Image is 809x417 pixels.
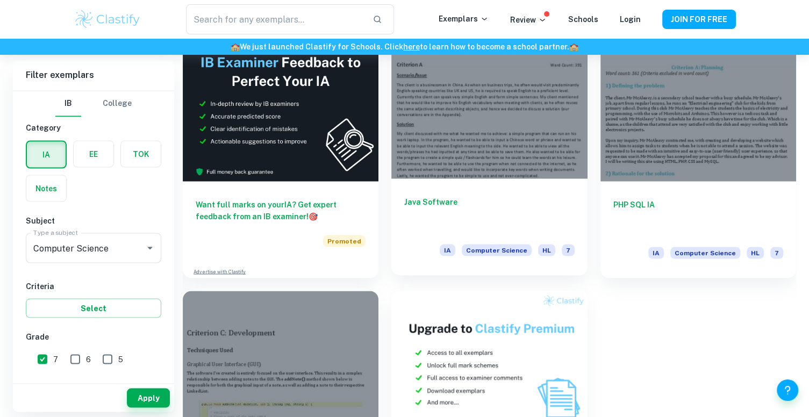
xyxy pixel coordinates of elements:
[770,247,783,258] span: 7
[183,34,378,277] a: Want full marks on yourIA? Get expert feedback from an IB examiner!PromotedAdvertise with Clastify
[103,91,132,117] button: College
[119,378,123,390] span: 2
[55,91,132,117] div: Filter type choice
[74,9,142,30] img: Clastify logo
[777,379,798,401] button: Help and Feedback
[53,378,59,390] span: 4
[510,14,547,26] p: Review
[87,378,91,390] span: 3
[13,60,174,90] h6: Filter exemplars
[309,212,318,220] span: 🎯
[613,198,783,234] h6: PHP SQL IA
[231,42,240,51] span: 🏫
[142,240,157,255] button: Open
[662,10,736,29] button: JOIN FOR FREE
[538,244,555,256] span: HL
[183,34,378,181] img: Thumbnail
[151,378,154,390] span: 1
[562,244,575,256] span: 7
[26,330,161,342] h6: Grade
[26,214,161,226] h6: Subject
[26,175,66,201] button: Notes
[404,196,574,231] h6: Java Software
[620,15,641,24] a: Login
[2,41,807,53] h6: We just launched Clastify for Schools. Click to learn how to become a school partner.
[196,198,366,222] h6: Want full marks on your IA ? Get expert feedback from an IB examiner!
[53,353,58,365] span: 7
[55,91,81,117] button: IB
[568,15,598,24] a: Schools
[440,244,455,256] span: IA
[648,247,664,258] span: IA
[118,353,123,365] span: 5
[27,141,66,167] button: IA
[670,247,740,258] span: Computer Science
[747,247,764,258] span: HL
[391,34,587,277] a: Java SoftwareIAComputer ScienceHL7
[74,141,113,167] button: EE
[194,268,246,275] a: Advertise with Clastify
[86,353,91,365] span: 6
[33,228,78,237] label: Type a subject
[127,388,170,407] button: Apply
[462,244,532,256] span: Computer Science
[186,4,363,34] input: Search for any exemplars...
[26,280,161,292] h6: Criteria
[323,235,366,247] span: Promoted
[121,141,161,167] button: TOK
[403,42,420,51] a: here
[26,298,161,318] button: Select
[439,13,489,25] p: Exemplars
[26,122,161,134] h6: Category
[600,34,796,277] a: PHP SQL IAIAComputer ScienceHL7
[569,42,578,51] span: 🏫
